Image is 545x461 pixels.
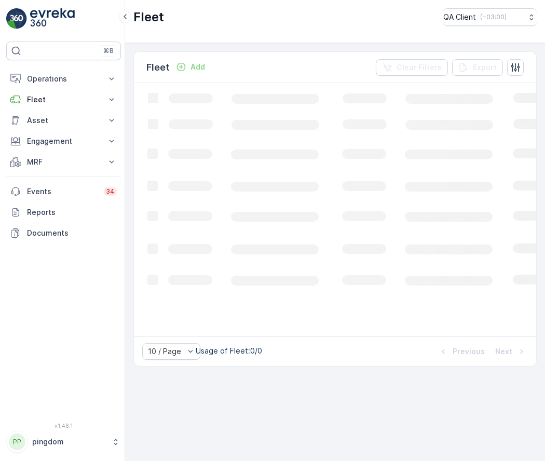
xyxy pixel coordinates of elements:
[437,345,486,358] button: Previous
[133,9,164,25] p: Fleet
[172,61,209,73] button: Add
[6,223,121,243] a: Documents
[146,60,170,75] p: Fleet
[6,131,121,152] button: Engagement
[453,346,485,357] p: Previous
[106,187,115,196] p: 34
[376,59,448,76] button: Clear Filters
[397,62,442,73] p: Clear Filters
[6,152,121,172] button: MRF
[27,115,100,126] p: Asset
[6,89,121,110] button: Fleet
[443,8,537,26] button: QA Client(+03:00)
[27,94,100,105] p: Fleet
[27,186,98,197] p: Events
[6,69,121,89] button: Operations
[6,181,121,202] a: Events34
[27,136,100,146] p: Engagement
[443,12,476,22] p: QA Client
[480,13,507,21] p: ( +03:00 )
[452,59,503,76] button: Export
[494,345,528,358] button: Next
[6,431,121,453] button: PPpingdom
[27,228,117,238] p: Documents
[473,62,497,73] p: Export
[6,8,27,29] img: logo
[30,8,75,29] img: logo_light-DOdMpM7g.png
[495,346,512,357] p: Next
[32,437,106,447] p: pingdom
[27,74,100,84] p: Operations
[190,62,205,72] p: Add
[6,423,121,429] span: v 1.48.1
[196,346,262,356] p: Usage of Fleet : 0/0
[6,202,121,223] a: Reports
[9,433,25,450] div: PP
[27,157,100,167] p: MRF
[6,110,121,131] button: Asset
[103,47,114,55] p: ⌘B
[27,207,117,218] p: Reports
